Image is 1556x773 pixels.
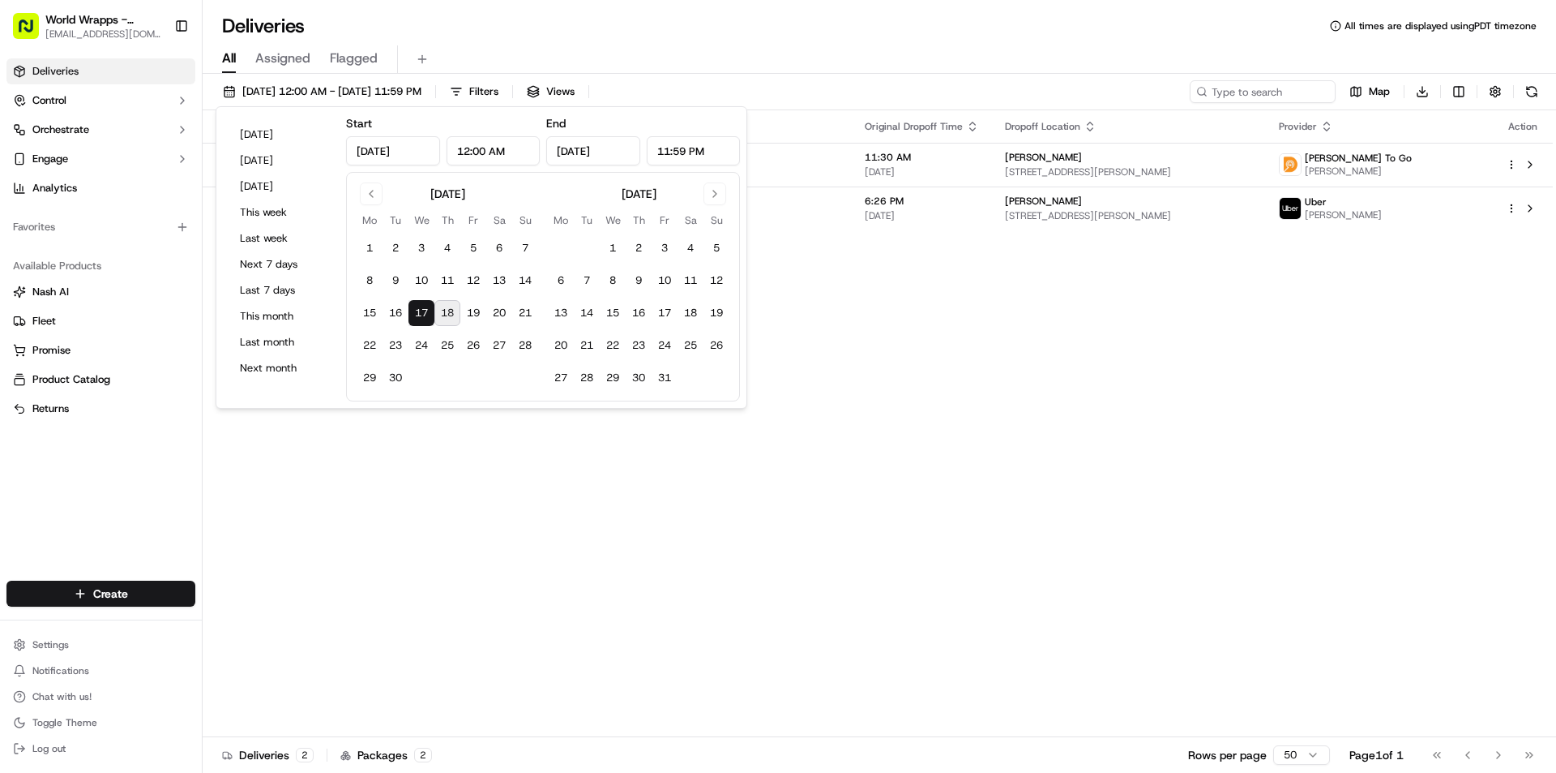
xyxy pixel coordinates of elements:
button: Settings [6,633,195,656]
button: 29 [600,365,626,391]
button: 23 [626,333,652,359]
span: Engage [32,152,68,166]
button: 20 [548,333,574,359]
div: Action [1506,120,1540,133]
button: This month [233,305,330,328]
span: Chat with us! [32,690,92,703]
th: Sunday [512,212,538,229]
div: 📗 [16,364,29,377]
button: 26 [703,333,729,359]
button: 22 [600,333,626,359]
button: 29 [357,365,383,391]
button: 25 [434,333,460,359]
button: 15 [600,300,626,326]
button: See all [251,208,295,227]
button: 31 [652,365,678,391]
a: Promise [13,343,189,358]
span: API Documentation [153,363,260,379]
div: 2 [414,748,432,762]
div: Packages [340,747,432,763]
span: [PERSON_NAME] [50,295,131,308]
span: World Wrapps - [GEOGRAPHIC_DATA][PERSON_NAME] [45,11,161,28]
button: Notifications [6,659,195,682]
button: 11 [678,268,703,294]
span: All [222,49,236,68]
button: Last month [233,331,330,354]
button: Go to previous month [360,183,383,205]
span: • [135,295,140,308]
button: [DATE] 12:00 AM - [DATE] 11:59 PM [216,80,429,103]
span: Log out [32,742,66,755]
button: 19 [703,300,729,326]
div: Deliveries [222,747,314,763]
button: 21 [512,300,538,326]
button: 21 [574,333,600,359]
span: Filters [469,84,498,99]
span: Assigned [255,49,310,68]
span: [PERSON_NAME] [50,251,131,264]
a: 📗Knowledge Base [10,356,130,385]
span: Flagged [330,49,378,68]
img: 1736555255976-a54dd68f-1ca7-489b-9aae-adbdc363a1c4 [32,252,45,265]
span: Product Catalog [32,372,110,387]
button: 12 [703,268,729,294]
button: 17 [408,300,434,326]
button: 5 [703,235,729,261]
img: 1738778727109-b901c2ba-d612-49f7-a14d-d897ce62d23f [34,155,63,184]
input: Got a question? Start typing here... [42,105,292,122]
button: 26 [460,333,486,359]
button: 7 [512,235,538,261]
a: 💻API Documentation [130,356,267,385]
span: 6:26 PM [865,195,979,208]
button: Promise [6,337,195,363]
button: 9 [626,268,652,294]
th: Sunday [703,212,729,229]
div: We're available if you need us! [73,171,223,184]
button: Fleet [6,308,195,334]
img: ddtg_logo_v2.png [1280,154,1301,175]
button: Next 7 days [233,253,330,276]
button: [DATE] [233,149,330,172]
button: 6 [486,235,512,261]
th: Monday [357,212,383,229]
span: [DATE] [143,251,177,264]
input: Time [647,136,741,165]
button: Create [6,581,195,607]
button: Orchestrate [6,117,195,143]
span: [DATE] 12:00 AM - [DATE] 11:59 PM [242,84,421,99]
button: 6 [548,268,574,294]
button: Go to next month [703,183,726,205]
img: Nash [16,16,49,49]
button: 3 [652,235,678,261]
button: Log out [6,737,195,760]
h1: Deliveries [222,13,305,39]
span: Dropoff Location [1005,120,1080,133]
button: 13 [486,268,512,294]
button: 4 [678,235,703,261]
span: Control [32,93,66,108]
span: Views [546,84,575,99]
span: Deliveries [32,64,79,79]
span: Create [93,586,128,602]
button: 1 [357,235,383,261]
button: 23 [383,333,408,359]
button: Next month [233,357,330,380]
div: 2 [296,748,314,762]
a: Fleet [13,314,189,329]
input: Date [346,136,440,165]
button: 7 [574,268,600,294]
button: 12 [460,268,486,294]
a: Deliveries [6,58,195,84]
th: Thursday [434,212,460,229]
div: Start new chat [73,155,266,171]
button: 28 [512,333,538,359]
button: Control [6,88,195,114]
button: 14 [574,300,600,326]
span: Fleet [32,314,56,329]
span: [PERSON_NAME] [1305,208,1382,221]
button: 2 [383,235,408,261]
input: Type to search [1190,80,1336,103]
button: 28 [574,365,600,391]
button: [EMAIL_ADDRESS][DOMAIN_NAME] [45,28,161,41]
div: Available Products [6,253,195,279]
